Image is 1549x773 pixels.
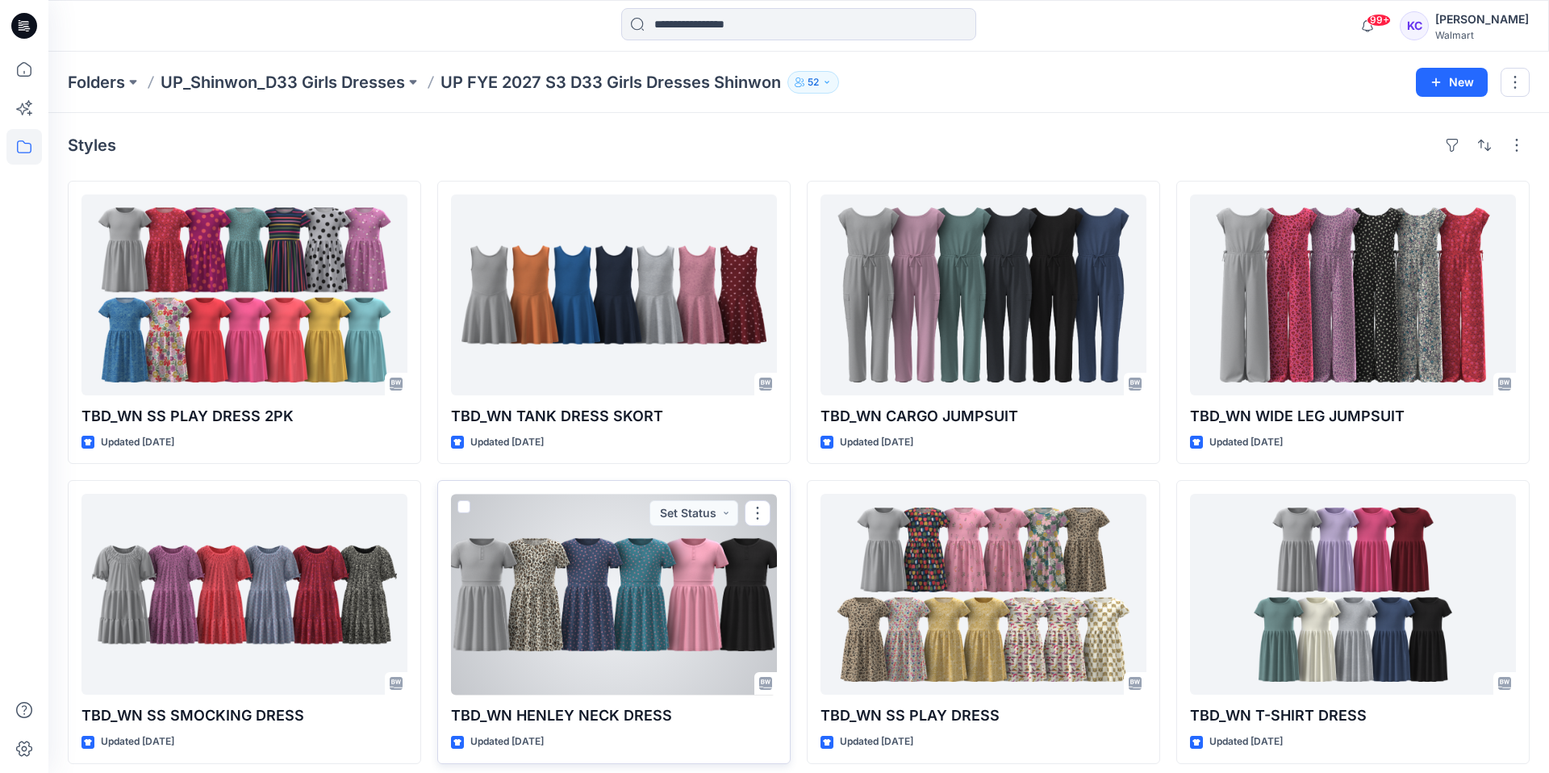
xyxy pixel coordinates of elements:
[451,494,777,695] a: TBD_WN HENLEY NECK DRESS
[81,704,407,727] p: TBD_WN SS SMOCKING DRESS
[1190,405,1516,428] p: TBD_WN WIDE LEG JUMPSUIT
[1400,11,1429,40] div: KC
[451,704,777,727] p: TBD_WN HENLEY NECK DRESS
[820,194,1146,395] a: TBD_WN CARGO JUMPSUIT
[161,71,405,94] a: UP_Shinwon_D33 Girls Dresses
[440,71,781,94] p: UP FYE 2027 S3 D33 Girls Dresses Shinwon
[1209,733,1283,750] p: Updated [DATE]
[1190,494,1516,695] a: TBD_WN T-SHIRT DRESS
[820,494,1146,695] a: TBD_WN SS PLAY DRESS
[1435,10,1529,29] div: [PERSON_NAME]
[1367,14,1391,27] span: 99+
[68,71,125,94] a: Folders
[81,194,407,395] a: TBD_WN SS PLAY DRESS 2PK
[1190,194,1516,395] a: TBD_WN WIDE LEG JUMPSUIT
[68,136,116,155] h4: Styles
[451,194,777,395] a: TBD_WN TANK DRESS SKORT
[101,733,174,750] p: Updated [DATE]
[840,434,913,451] p: Updated [DATE]
[470,434,544,451] p: Updated [DATE]
[1416,68,1488,97] button: New
[81,494,407,695] a: TBD_WN SS SMOCKING DRESS
[840,733,913,750] p: Updated [DATE]
[808,73,819,91] p: 52
[1435,29,1529,41] div: Walmart
[81,405,407,428] p: TBD_WN SS PLAY DRESS 2PK
[1190,704,1516,727] p: TBD_WN T-SHIRT DRESS
[820,704,1146,727] p: TBD_WN SS PLAY DRESS
[101,434,174,451] p: Updated [DATE]
[470,733,544,750] p: Updated [DATE]
[820,405,1146,428] p: TBD_WN CARGO JUMPSUIT
[451,405,777,428] p: TBD_WN TANK DRESS SKORT
[1209,434,1283,451] p: Updated [DATE]
[787,71,839,94] button: 52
